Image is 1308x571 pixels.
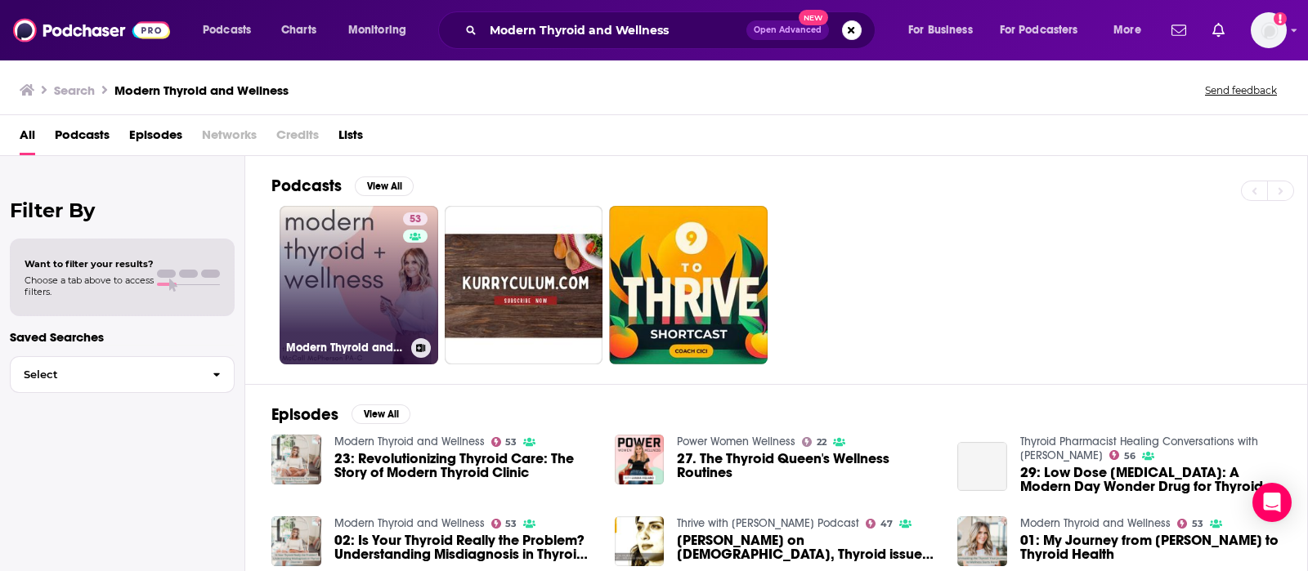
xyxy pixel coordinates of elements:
span: Credits [276,122,319,155]
span: 56 [1124,453,1136,460]
span: Choose a tab above to access filters. [25,274,154,297]
a: 01: My Journey from Hashimoto's to Thyroid Health [1020,533,1281,561]
a: 29: Low Dose Naltrexone: A Modern Day Wonder Drug for Thyroid and Autoimmunity [957,442,1007,492]
img: Siva Mohan on Ayurveda, Thyroid issues + Wellness Epidemics [615,516,665,566]
a: Power Women Wellness [677,435,795,448]
button: View All [352,404,410,424]
a: 47 [866,519,893,529]
span: Charts [281,19,316,42]
span: Open Advanced [754,26,822,34]
svg: Add a profile image [1274,12,1287,25]
button: open menu [1102,17,1162,43]
a: Modern Thyroid and Wellness [334,435,485,448]
button: Show profile menu [1251,12,1287,48]
span: 47 [880,520,893,528]
h3: Modern Thyroid and Wellness [114,83,289,98]
a: 29: Low Dose Naltrexone: A Modern Day Wonder Drug for Thyroid and Autoimmunity [1020,466,1281,493]
h2: Episodes [271,404,338,425]
img: User Profile [1251,12,1287,48]
span: 22 [817,439,826,446]
span: 53 [1192,520,1203,528]
a: 53Modern Thyroid and Wellness [280,206,438,364]
a: Modern Thyroid and Wellness [1020,516,1171,530]
span: Logged in as nicole.koremenos [1251,12,1287,48]
a: 22 [802,437,826,447]
img: 27. The Thyroid Queen's Wellness Routines [615,435,665,484]
a: 53 [1177,519,1203,529]
span: 53 [505,520,517,528]
a: Show notifications dropdown [1165,16,1193,44]
span: 29: Low Dose [MEDICAL_DATA]: A Modern Day Wonder Drug for Thyroid and [MEDICAL_DATA] [1020,466,1281,493]
a: 27. The Thyroid Queen's Wellness Routines [677,452,938,480]
span: For Podcasters [1000,19,1078,42]
a: 56 [1109,450,1136,460]
span: Monitoring [348,19,406,42]
span: 01: My Journey from [PERSON_NAME] to Thyroid Health [1020,533,1281,561]
a: 02: Is Your Thyroid Really the Problem? Understanding Misdiagnosis in Thyroid Disorders [334,533,595,561]
a: PodcastsView All [271,176,414,196]
input: Search podcasts, credits, & more... [483,17,746,43]
button: open menu [191,17,272,43]
img: 02: Is Your Thyroid Really the Problem? Understanding Misdiagnosis in Thyroid Disorders [271,516,321,566]
a: Podcasts [55,122,110,155]
a: 53 [403,212,428,225]
button: View All [355,176,414,196]
h3: Search [54,83,95,98]
img: Podchaser - Follow, Share and Rate Podcasts [13,15,170,46]
button: open menu [989,17,1102,43]
span: More [1113,19,1141,42]
p: Saved Searches [10,329,235,345]
button: open menu [897,17,993,43]
h2: Filter By [10,199,235,222]
a: 53 [491,519,517,529]
a: Modern Thyroid and Wellness [334,516,485,530]
span: For Business [908,19,973,42]
span: Networks [202,122,257,155]
a: All [20,122,35,155]
h3: Modern Thyroid and Wellness [286,341,405,355]
span: Want to filter your results? [25,258,154,270]
button: Open AdvancedNew [746,20,829,40]
a: 23: Revolutionizing Thyroid Care: The Story of Modern Thyroid Clinic [334,452,595,480]
button: Send feedback [1200,83,1282,97]
a: 53 [491,437,517,447]
button: open menu [337,17,428,43]
a: EpisodesView All [271,404,410,425]
img: 23: Revolutionizing Thyroid Care: The Story of Modern Thyroid Clinic [271,435,321,484]
a: Thrive with Cate Stillman Podcast [677,516,859,530]
h2: Podcasts [271,176,342,196]
a: Siva Mohan on Ayurveda, Thyroid issues + Wellness Epidemics [677,533,938,561]
span: New [799,10,828,25]
img: 01: My Journey from Hashimoto's to Thyroid Health [957,516,1007,566]
span: [PERSON_NAME] on [DEMOGRAPHIC_DATA], Thyroid issues + Wellness Epidemics [677,533,938,561]
span: Select [11,369,199,380]
button: Select [10,356,235,393]
span: 53 [505,439,517,446]
a: Thyroid Pharmacist Healing Conversations with Dr. Izabella Wentz [1020,435,1258,462]
a: Charts [271,17,326,43]
div: Open Intercom Messenger [1252,483,1292,522]
div: Search podcasts, credits, & more... [454,11,891,49]
span: Podcasts [203,19,251,42]
span: 53 [410,212,421,228]
a: Show notifications dropdown [1206,16,1231,44]
a: Episodes [129,122,182,155]
a: Lists [338,122,363,155]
